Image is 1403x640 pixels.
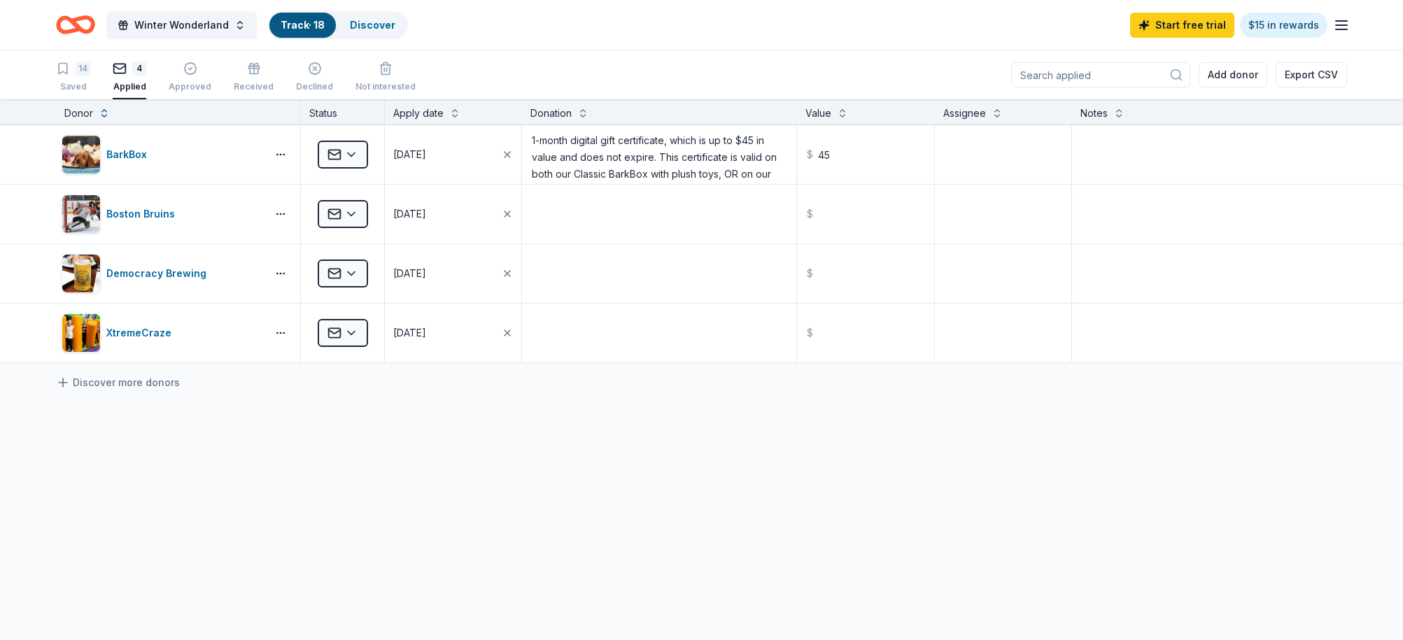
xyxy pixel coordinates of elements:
[169,56,211,99] button: Approved
[393,325,426,341] div: [DATE]
[268,11,408,39] button: Track· 18Discover
[385,185,521,243] button: [DATE]
[62,314,100,352] img: Image for XtremeCraze
[355,81,416,92] div: Not interested
[62,254,261,293] button: Image for Democracy BrewingDemocracy Brewing
[385,125,521,184] button: [DATE]
[1276,62,1347,87] button: Export CSV
[385,304,521,362] button: [DATE]
[56,81,90,92] div: Saved
[169,81,211,92] div: Approved
[113,81,146,92] div: Applied
[1199,62,1267,87] button: Add donor
[62,313,261,353] button: Image for XtremeCrazeXtremeCraze
[350,19,395,31] a: Discover
[393,105,444,122] div: Apply date
[62,135,261,174] button: Image for BarkBoxBarkBox
[301,99,385,125] div: Status
[296,56,333,99] button: Declined
[106,265,212,282] div: Democracy Brewing
[393,265,426,282] div: [DATE]
[943,105,986,122] div: Assignee
[76,62,90,76] div: 14
[1011,62,1190,87] input: Search applied
[106,11,257,39] button: Winter Wonderland
[62,136,100,173] img: Image for BarkBox
[385,244,521,303] button: [DATE]
[62,255,100,292] img: Image for Democracy Brewing
[1240,13,1327,38] a: $15 in rewards
[1130,13,1234,38] a: Start free trial
[1080,105,1108,122] div: Notes
[805,105,831,122] div: Value
[56,374,180,391] a: Discover more donors
[523,127,795,183] textarea: 1-month digital gift certificate, which is up to $45 in value and does not expire. This certifica...
[393,206,426,222] div: [DATE]
[106,206,181,222] div: Boston Bruins
[56,56,90,99] button: 14Saved
[530,105,572,122] div: Donation
[113,56,146,99] button: 4Applied
[62,194,261,234] button: Image for Boston BruinsBoston Bruins
[355,56,416,99] button: Not interested
[106,325,177,341] div: XtremeCraze
[64,105,93,122] div: Donor
[234,56,274,99] button: Received
[234,81,274,92] div: Received
[62,195,100,233] img: Image for Boston Bruins
[393,146,426,163] div: [DATE]
[56,8,95,41] a: Home
[134,17,229,34] span: Winter Wonderland
[132,62,146,76] div: 4
[281,19,325,31] a: Track· 18
[106,146,153,163] div: BarkBox
[296,81,333,92] div: Declined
